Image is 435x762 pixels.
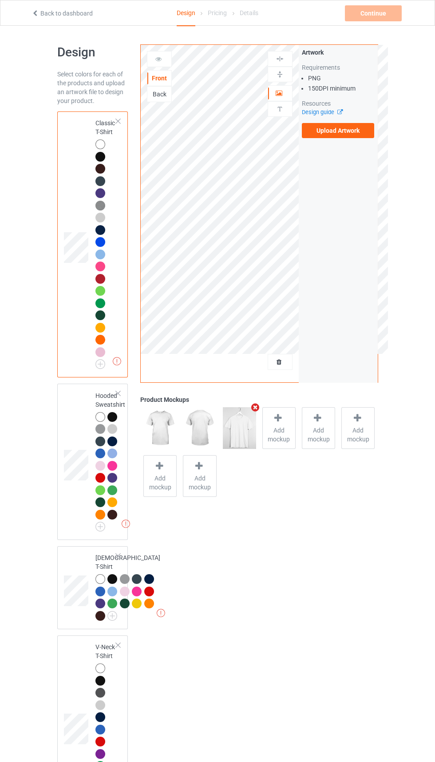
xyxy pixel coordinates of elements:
[302,407,335,449] div: Add mockup
[183,455,216,497] div: Add mockup
[177,0,195,26] div: Design
[140,395,378,404] div: Product Mockups
[183,474,216,492] span: Add mockup
[147,90,171,99] div: Back
[302,426,335,444] span: Add mockup
[95,391,125,529] div: Hooded Sweatshirt
[240,0,258,25] div: Details
[276,70,284,79] img: svg%3E%0A
[95,119,117,366] div: Classic T-Shirt
[95,201,105,210] img: heather_texture.png
[147,74,171,83] div: Front
[122,520,130,528] img: exclamation icon
[143,407,177,449] img: regular.jpg
[341,407,375,449] div: Add mockup
[57,384,128,540] div: Hooded Sweatshirt
[302,48,375,57] div: Artwork
[95,553,160,620] div: [DEMOGRAPHIC_DATA] T-Shirt
[95,522,105,532] img: svg+xml;base64,PD94bWwgdmVyc2lvbj0iMS4wIiBlbmNvZGluZz0iVVRGLTgiPz4KPHN2ZyB3aWR0aD0iMjJweCIgaGVpZ2...
[57,44,128,60] h1: Design
[302,99,375,108] div: Resources
[302,109,342,115] a: Design guide
[263,426,295,444] span: Add mockup
[302,123,375,138] label: Upload Artwork
[276,105,284,113] img: svg%3E%0A
[144,474,176,492] span: Add mockup
[308,74,375,83] li: PNG
[262,407,296,449] div: Add mockup
[143,455,177,497] div: Add mockup
[342,426,374,444] span: Add mockup
[223,407,256,449] img: regular.jpg
[183,407,216,449] img: regular.jpg
[250,403,261,412] i: Remove mockup
[276,55,284,63] img: svg%3E%0A
[32,10,93,17] a: Back to dashboard
[107,611,117,621] img: svg+xml;base64,PD94bWwgdmVyc2lvbj0iMS4wIiBlbmNvZGluZz0iVVRGLTgiPz4KPHN2ZyB3aWR0aD0iMjJweCIgaGVpZ2...
[57,546,128,629] div: [DEMOGRAPHIC_DATA] T-Shirt
[57,111,128,377] div: Classic T-Shirt
[308,84,375,93] li: 150 DPI minimum
[302,63,375,72] div: Requirements
[208,0,227,25] div: Pricing
[57,70,128,105] div: Select colors for each of the products and upload an artwork file to design your product.
[95,359,105,369] img: svg+xml;base64,PD94bWwgdmVyc2lvbj0iMS4wIiBlbmNvZGluZz0iVVRGLTgiPz4KPHN2ZyB3aWR0aD0iMjJweCIgaGVpZ2...
[113,357,121,365] img: exclamation icon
